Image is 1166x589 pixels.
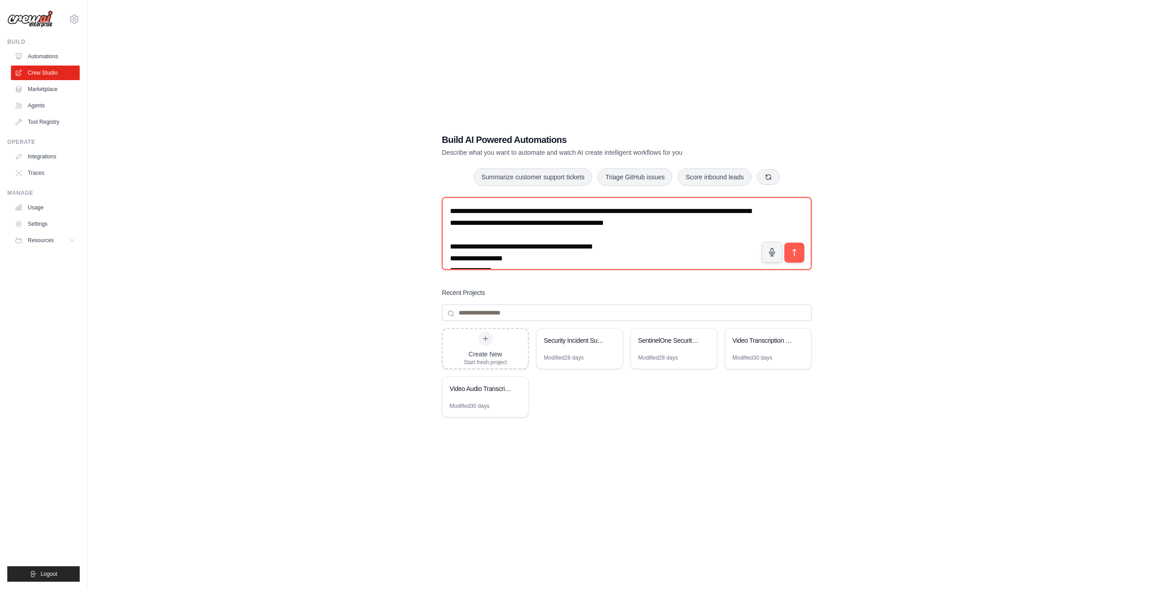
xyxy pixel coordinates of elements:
[544,336,606,345] div: Security Incident Summarizer
[732,336,795,345] div: Video Transcription and Query System
[11,98,80,113] a: Agents
[442,288,485,297] h3: Recent Projects
[678,168,752,186] button: Score inbound leads
[11,49,80,64] a: Automations
[11,217,80,231] a: Settings
[7,38,80,46] div: Build
[41,570,57,578] span: Logout
[450,402,489,410] div: Modified 30 days
[474,168,592,186] button: Summarize customer support tickets
[442,148,748,157] p: Describe what you want to automate and watch AI create intelligent workflows for you
[638,336,701,345] div: SentinelOne Security Query Builder
[11,115,80,129] a: Tool Registry
[638,354,678,361] div: Modified 28 days
[7,566,80,582] button: Logout
[464,359,507,366] div: Start fresh project
[11,200,80,215] a: Usage
[11,233,80,248] button: Resources
[442,133,748,146] h1: Build AI Powered Automations
[464,350,507,359] div: Create New
[1120,545,1166,589] iframe: Chat Widget
[11,82,80,96] a: Marketplace
[7,138,80,146] div: Operate
[544,354,583,361] div: Modified 28 days
[598,168,672,186] button: Triage GitHub issues
[7,10,53,28] img: Logo
[732,354,772,361] div: Modified 30 days
[11,66,80,80] a: Crew Studio
[11,166,80,180] a: Traces
[11,149,80,164] a: Integrations
[28,237,54,244] span: Resources
[762,242,782,263] button: Click to speak your automation idea
[757,169,780,185] button: Get new suggestions
[7,189,80,197] div: Manage
[450,384,512,393] div: Video Audio Transcription Pipeline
